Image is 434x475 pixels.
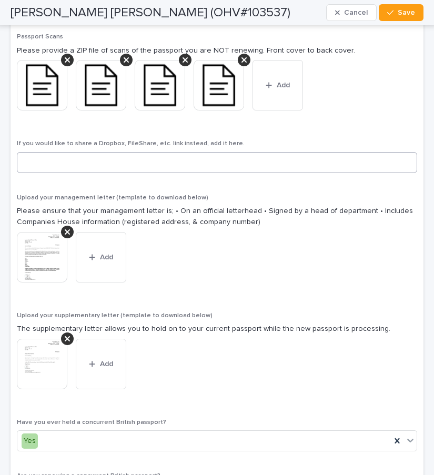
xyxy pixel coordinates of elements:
[326,4,377,21] button: Cancel
[398,9,415,16] span: Save
[17,45,417,56] p: Please provide a ZIP file of scans of the passport you are NOT renewing. Front cover to back cover.
[100,360,113,368] span: Add
[17,34,63,40] span: Passport Scans
[76,232,126,282] button: Add
[17,419,166,426] span: Have you ever held a concurrent British passport?
[11,5,290,21] h2: [PERSON_NAME] [PERSON_NAME] (OHV#103537)
[76,339,126,389] button: Add
[17,312,213,319] span: Upload your supplementary letter (template to download below)
[17,195,208,201] span: Upload your management letter (template to download below)
[253,60,303,110] button: Add
[344,9,368,16] span: Cancel
[379,4,423,21] button: Save
[22,433,38,449] div: Yes
[100,254,113,261] span: Add
[17,206,417,228] p: Please ensure that your management letter is; • On an official letterhead • Signed by a head of d...
[17,324,417,335] p: The supplementary letter allows you to hold on to your current passport while the new passport is...
[17,140,245,147] span: If you would like to share a Dropbox, FileShare, etc. link instead, add it here.
[277,82,290,89] span: Add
